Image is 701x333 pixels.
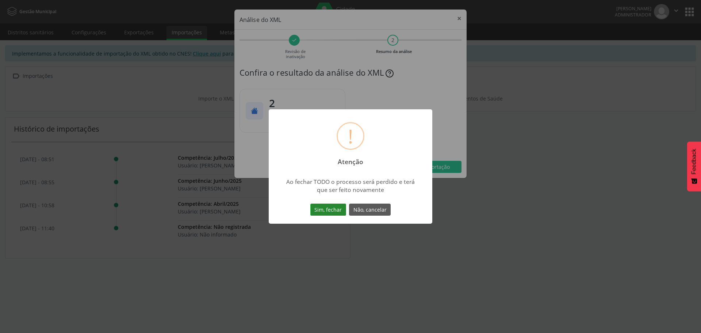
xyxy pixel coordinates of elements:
[332,153,370,166] h2: Atenção
[348,123,353,149] div: !
[691,149,697,174] span: Feedback
[687,141,701,191] button: Feedback - Mostrar pesquisa
[286,178,415,194] div: Ao fechar TODO o processo será perdido e terá que ser feito novamente
[349,204,391,216] button: Não, cancelar
[310,204,346,216] button: Sim, fechar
